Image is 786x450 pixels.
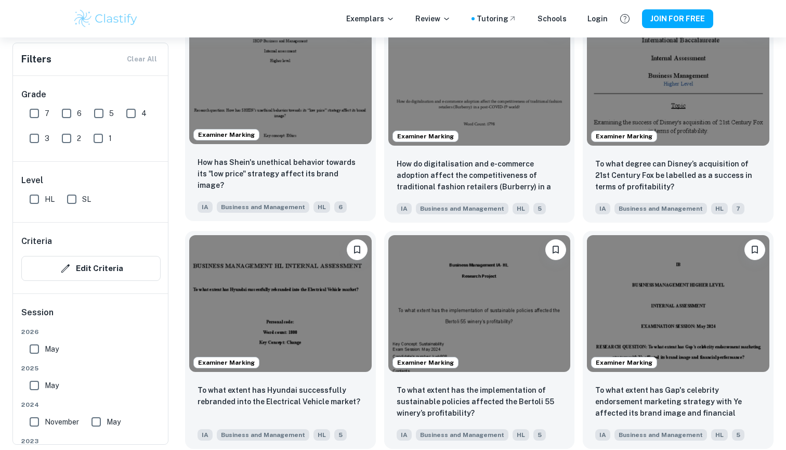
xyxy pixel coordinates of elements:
span: HL [313,201,330,213]
a: Examiner MarkingPlease log in to bookmark exemplarsTo what degree can Disney’s acquisition of 21s... [583,5,774,223]
span: 1 [109,133,112,144]
a: Tutoring [477,13,517,24]
span: HL [45,194,55,205]
button: Please log in to bookmark exemplars [744,239,765,260]
p: Exemplars [346,13,395,24]
span: 2023 [21,436,161,446]
span: Examiner Marking [194,130,259,139]
span: 5 [109,108,114,119]
span: Business and Management [217,201,309,213]
h6: Session [21,306,161,327]
span: 7 [45,108,49,119]
a: Login [587,13,608,24]
button: Please log in to bookmark exemplars [347,239,368,260]
span: Examiner Marking [393,358,458,367]
span: Examiner Marking [194,358,259,367]
span: HL [513,429,529,441]
p: To what extent has Gap's celebrity endorsement marketing strategy with Ye affected its brand imag... [595,384,761,420]
a: Examiner MarkingPlease log in to bookmark exemplarsHow do digitalisation and e-commerce adoption ... [384,5,575,223]
button: Help and Feedback [616,10,634,28]
span: 3 [45,133,49,144]
img: Business and Management IA example thumbnail: To what extent has Hyundai successfully [189,235,372,372]
img: Business and Management IA example thumbnail: To what degree can Disney’s acquisition [587,9,769,146]
span: 5 [533,429,546,441]
span: HL [513,203,529,214]
a: Examiner MarkingPlease log in to bookmark exemplarsTo what extent has Gap's celebrity endorsement... [583,231,774,449]
span: 5 [334,429,347,441]
h6: Filters [21,52,51,67]
a: Schools [538,13,567,24]
span: Examiner Marking [592,132,657,141]
span: IA [595,429,610,441]
p: To what extent has Hyundai successfully rebranded into the Electrical Vehicle market? [198,384,363,407]
img: Business and Management IA example thumbnail: To what extent has Gap's celebrity endor [587,235,769,372]
h6: Criteria [21,235,52,248]
span: Examiner Marking [393,132,458,141]
span: 6 [334,201,347,213]
button: JOIN FOR FREE [642,9,713,28]
span: 2024 [21,400,161,409]
span: 5 [732,429,744,441]
h6: Grade [21,88,161,101]
a: Examiner MarkingPlease log in to bookmark exemplarsHow has Shein's unethical behavior towards its... [185,5,376,223]
span: May [45,380,59,391]
span: 2026 [21,327,161,337]
span: IA [595,203,610,214]
p: Review [415,13,451,24]
span: 7 [732,203,744,214]
img: Business and Management IA example thumbnail: How has Shein's unethical behavior towar [189,7,372,144]
span: May [45,343,59,355]
span: November [45,416,79,428]
span: Business and Management [416,429,508,441]
button: Edit Criteria [21,256,161,281]
p: How has Shein's unethical behavior towards its "low price" strategy affect its brand image? [198,157,363,191]
span: SL [82,194,91,205]
span: 4 [141,108,147,119]
img: Business and Management IA example thumbnail: How do digitalisation and e-commerce ado [388,9,571,146]
span: IA [198,429,213,441]
img: Clastify logo [73,8,139,29]
span: Examiner Marking [592,358,657,367]
span: IA [397,429,412,441]
span: Business and Management [614,429,707,441]
span: HL [711,429,728,441]
h6: Level [21,174,161,187]
span: 5 [533,203,546,214]
span: 2025 [21,364,161,373]
a: Examiner MarkingPlease log in to bookmark exemplarsTo what extent has the implementation of susta... [384,231,575,449]
span: Business and Management [217,429,309,441]
span: Business and Management [416,203,508,214]
span: HL [313,429,330,441]
span: 6 [77,108,82,119]
a: Examiner MarkingPlease log in to bookmark exemplarsTo what extent has Hyundai successfully rebran... [185,231,376,449]
p: To what degree can Disney’s acquisition of 21st Century Fox be labelled as a success in terms of ... [595,158,761,192]
img: Business and Management IA example thumbnail: To what extent has the implementation of [388,235,571,372]
span: May [107,416,121,428]
span: 2 [77,133,81,144]
span: HL [711,203,728,214]
span: IA [397,203,412,214]
p: How do digitalisation and e-commerce adoption affect the competitiveness of traditional fashion r... [397,158,562,194]
span: Business and Management [614,203,707,214]
p: To what extent has the implementation of sustainable policies affected the Bertoli 55 winery’s pr... [397,384,562,419]
button: Please log in to bookmark exemplars [545,239,566,260]
span: IA [198,201,213,213]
